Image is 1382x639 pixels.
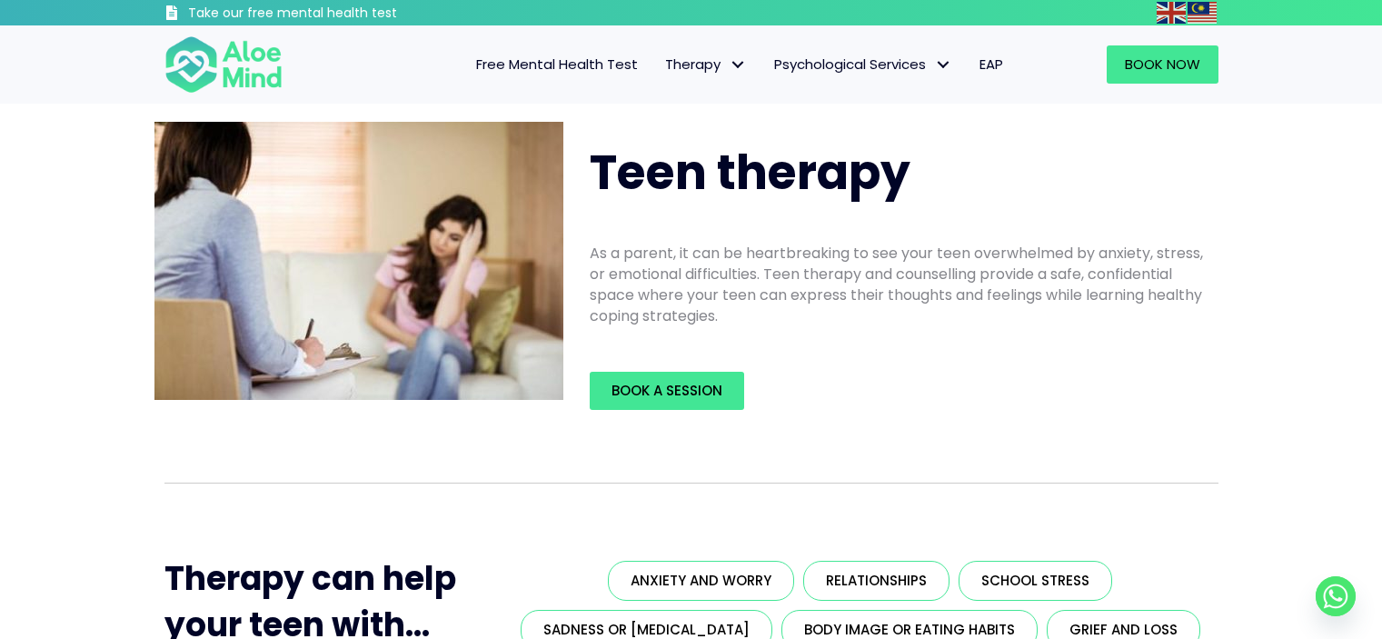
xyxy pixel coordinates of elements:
a: Book Now [1107,45,1218,84]
span: School stress [981,571,1089,590]
span: Grief and loss [1069,620,1178,639]
img: en [1157,2,1186,24]
nav: Menu [306,45,1017,84]
span: EAP [979,55,1003,74]
a: TherapyTherapy: submenu [651,45,761,84]
a: Malay [1188,2,1218,23]
span: Psychological Services: submenu [930,52,957,78]
span: Sadness or [MEDICAL_DATA] [543,620,750,639]
a: English [1157,2,1188,23]
a: Psychological ServicesPsychological Services: submenu [761,45,966,84]
span: Body image or eating habits [804,620,1015,639]
a: Book a Session [590,372,744,410]
span: Psychological Services [774,55,952,74]
a: Relationships [803,561,950,601]
a: EAP [966,45,1017,84]
span: Anxiety and worry [631,571,771,590]
h3: Take our free mental health test [188,5,494,23]
a: Take our free mental health test [164,5,494,25]
span: Book a Session [611,381,722,400]
a: Free Mental Health Test [462,45,651,84]
span: Teen therapy [590,139,910,205]
span: Therapy: submenu [725,52,751,78]
img: teen therapy2 [154,122,563,400]
a: Whatsapp [1316,576,1356,616]
a: Anxiety and worry [608,561,794,601]
span: Therapy [665,55,747,74]
img: ms [1188,2,1217,24]
span: Book Now [1125,55,1200,74]
img: Aloe mind Logo [164,35,283,95]
a: School stress [959,561,1112,601]
p: As a parent, it can be heartbreaking to see your teen overwhelmed by anxiety, stress, or emotiona... [590,243,1208,327]
span: Relationships [826,571,927,590]
span: Free Mental Health Test [476,55,638,74]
